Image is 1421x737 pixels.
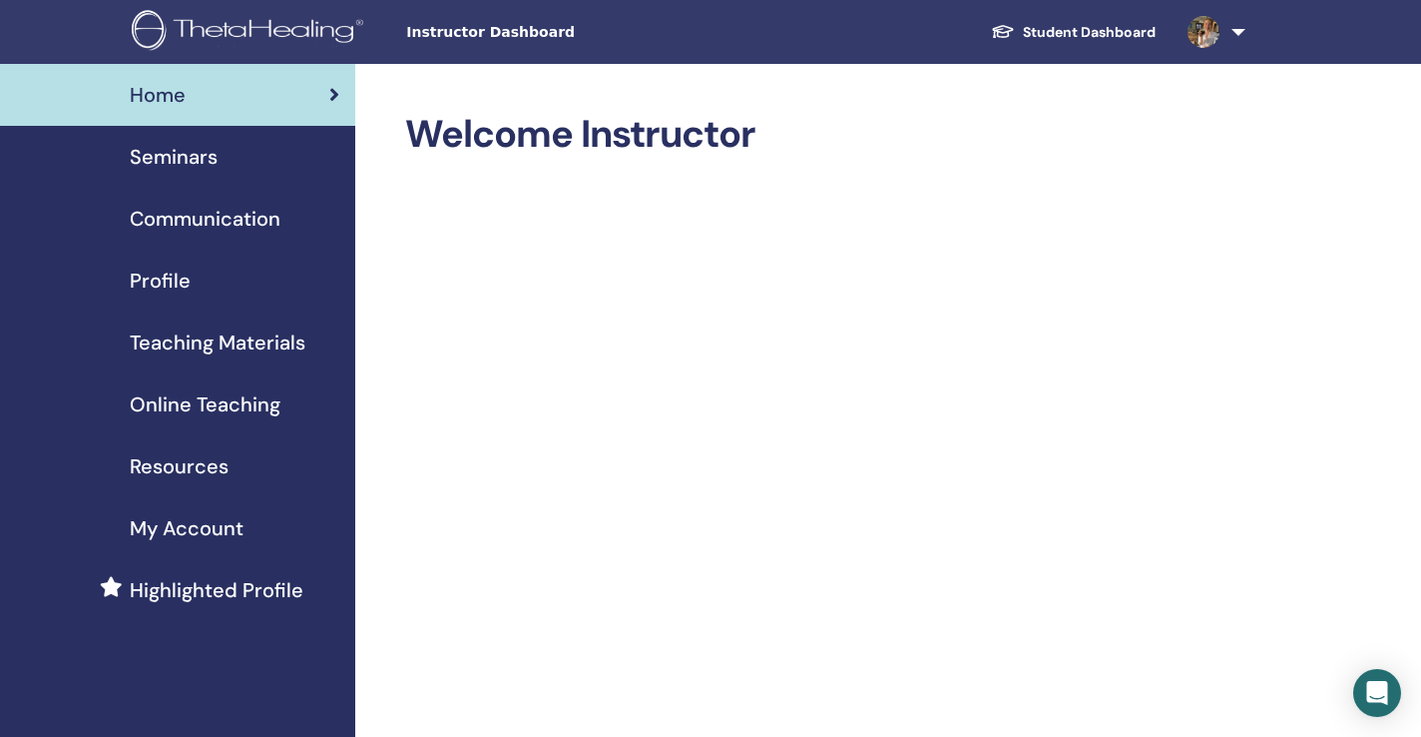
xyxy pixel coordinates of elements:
span: Seminars [130,142,218,172]
img: default.jpg [1187,16,1219,48]
span: Highlighted Profile [130,575,303,605]
h2: Welcome Instructor [405,112,1241,158]
span: Profile [130,266,191,296]
a: Student Dashboard [975,14,1172,51]
img: graduation-cap-white.svg [991,23,1015,40]
img: logo.png [132,10,370,55]
span: Online Teaching [130,389,280,419]
span: My Account [130,513,243,543]
div: Open Intercom Messenger [1353,669,1401,717]
span: Instructor Dashboard [406,22,706,43]
span: Home [130,80,186,110]
span: Resources [130,451,229,481]
span: Teaching Materials [130,328,305,358]
span: Communication [130,204,280,234]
